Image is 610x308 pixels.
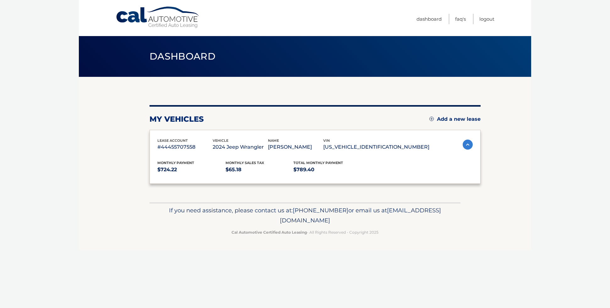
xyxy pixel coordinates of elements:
p: $65.18 [226,165,294,174]
img: add.svg [429,117,434,121]
p: [US_VEHICLE_IDENTIFICATION_NUMBER] [323,143,429,151]
span: Monthly sales Tax [226,161,264,165]
p: - All Rights Reserved - Copyright 2025 [154,229,456,236]
a: Logout [479,14,494,24]
p: [PERSON_NAME] [268,143,323,151]
span: Total Monthly Payment [293,161,343,165]
img: accordion-active.svg [463,140,473,150]
p: 2024 Jeep Wrangler [213,143,268,151]
span: lease account [157,138,188,143]
span: vehicle [213,138,228,143]
a: Add a new lease [429,116,481,122]
span: Monthly Payment [157,161,194,165]
p: #44455707558 [157,143,213,151]
p: If you need assistance, please contact us at: or email us at [154,205,456,226]
span: Dashboard [150,50,215,62]
p: $724.22 [157,165,226,174]
a: FAQ's [455,14,466,24]
span: name [268,138,279,143]
a: Cal Automotive [116,6,200,29]
a: Dashboard [417,14,442,24]
p: $789.40 [293,165,362,174]
h2: my vehicles [150,114,204,124]
span: [EMAIL_ADDRESS][DOMAIN_NAME] [280,207,441,224]
span: vin [323,138,330,143]
strong: Cal Automotive Certified Auto Leasing [231,230,307,235]
span: [PHONE_NUMBER] [293,207,348,214]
